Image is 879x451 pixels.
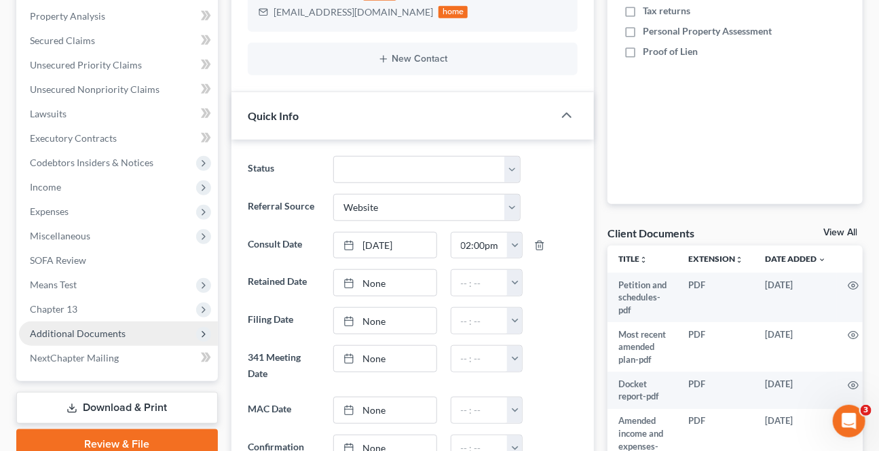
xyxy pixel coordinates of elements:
td: [DATE] [754,322,837,372]
input: -- : -- [451,397,508,423]
span: Additional Documents [30,328,126,339]
span: Tax returns [643,4,690,18]
span: Unsecured Nonpriority Claims [30,83,160,95]
a: Secured Claims [19,28,218,53]
input: -- : -- [451,308,508,334]
a: Lawsuits [19,102,218,126]
a: Unsecured Priority Claims [19,53,218,77]
input: -- : -- [451,233,508,258]
span: Executory Contracts [30,132,117,144]
a: Extensionunfold_more [688,254,743,264]
span: Income [30,181,61,193]
td: [DATE] [754,372,837,409]
a: None [334,346,436,372]
span: Secured Claims [30,35,95,46]
iframe: Intercom live chat [833,405,865,437]
label: Retained Date [241,269,327,296]
label: MAC Date [241,397,327,424]
div: [EMAIL_ADDRESS][DOMAIN_NAME] [274,5,433,19]
span: Personal Property Assessment [643,24,772,38]
span: Means Test [30,279,77,290]
i: unfold_more [639,256,648,264]
label: 341 Meeting Date [241,345,327,386]
td: PDF [677,322,754,372]
a: None [334,397,436,423]
div: Client Documents [607,226,694,240]
input: -- : -- [451,346,508,372]
label: Filing Date [241,307,327,334]
label: Consult Date [241,232,327,259]
td: Petition and schedules-pdf [607,273,677,322]
span: NextChapter Mailing [30,352,119,364]
td: PDF [677,273,754,322]
span: Property Analysis [30,10,105,22]
a: View All [823,228,857,237]
a: SOFA Review [19,248,218,273]
span: Unsecured Priority Claims [30,59,142,71]
span: Proof of Lien [643,45,698,58]
a: Download & Print [16,392,218,424]
a: Unsecured Nonpriority Claims [19,77,218,102]
td: PDF [677,372,754,409]
a: Date Added expand_more [765,254,826,264]
a: None [334,270,436,296]
a: [DATE] [334,233,436,258]
td: Docket report-pdf [607,372,677,409]
span: Quick Info [248,109,299,122]
a: None [334,308,436,334]
a: NextChapter Mailing [19,346,218,370]
span: Lawsuits [30,108,67,119]
span: Codebtors Insiders & Notices [30,157,153,168]
label: Referral Source [241,194,327,221]
input: -- : -- [451,270,508,296]
span: Expenses [30,205,69,217]
span: SOFA Review [30,254,86,266]
span: Chapter 13 [30,303,77,315]
a: Titleunfold_more [618,254,648,264]
td: Most recent amended plan-pdf [607,322,677,372]
div: home [438,6,468,18]
span: 3 [861,405,872,416]
td: [DATE] [754,273,837,322]
label: Status [241,156,327,183]
i: expand_more [818,256,826,264]
span: Miscellaneous [30,230,90,241]
a: Property Analysis [19,4,218,28]
button: New Contact [259,54,567,64]
i: unfold_more [735,256,743,264]
a: Executory Contracts [19,126,218,151]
